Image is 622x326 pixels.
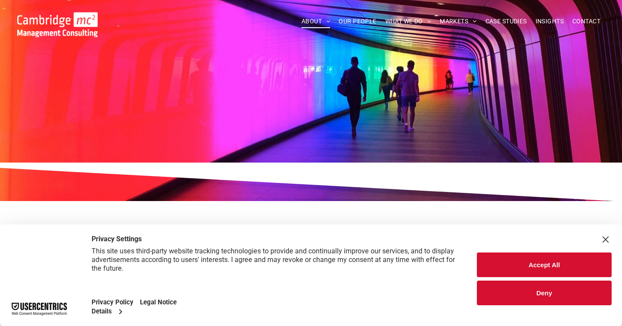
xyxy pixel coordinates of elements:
[435,15,481,28] a: MARKETS
[297,15,335,28] a: ABOUT
[481,15,531,28] a: CASE STUDIES
[17,12,98,37] img: Go to Homepage
[334,15,381,28] a: OUR PEOPLE
[267,221,424,262] span: Foundation
[568,15,605,28] a: CONTACT
[206,221,259,262] span: Our
[381,15,436,28] a: WHAT WE DO
[531,15,568,28] a: INSIGHTS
